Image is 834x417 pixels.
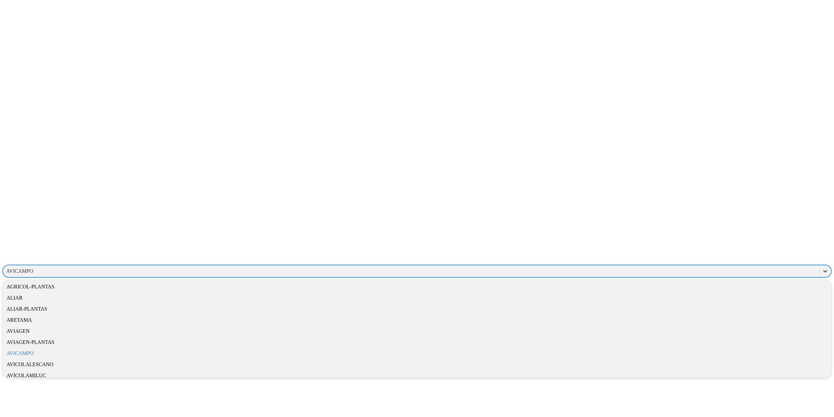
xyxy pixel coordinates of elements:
div: ALIAR [3,292,831,303]
div: AVICAMPO [3,348,831,359]
div: AVICAMPO [6,268,33,274]
div: ALIAR-PLANTAS [3,303,831,315]
div: AVIAGEN-PLANTAS [3,337,831,348]
div: AVICOLALESCANO [3,359,831,370]
div: AVIAGEN [3,326,831,337]
div: AVICOLAMILUC [3,370,831,381]
div: AGRICOL-PLANTAS [3,281,831,292]
div: ARETAMA [3,315,831,326]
